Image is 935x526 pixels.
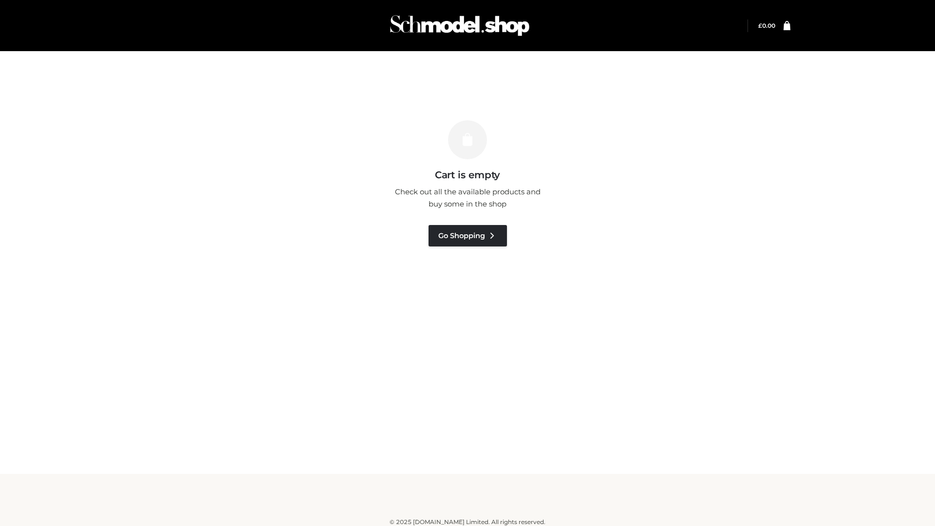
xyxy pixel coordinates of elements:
[429,225,507,246] a: Go Shopping
[387,6,533,45] img: Schmodel Admin 964
[758,22,775,29] bdi: 0.00
[758,22,775,29] a: £0.00
[758,22,762,29] span: £
[390,186,545,210] p: Check out all the available products and buy some in the shop
[167,169,768,181] h3: Cart is empty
